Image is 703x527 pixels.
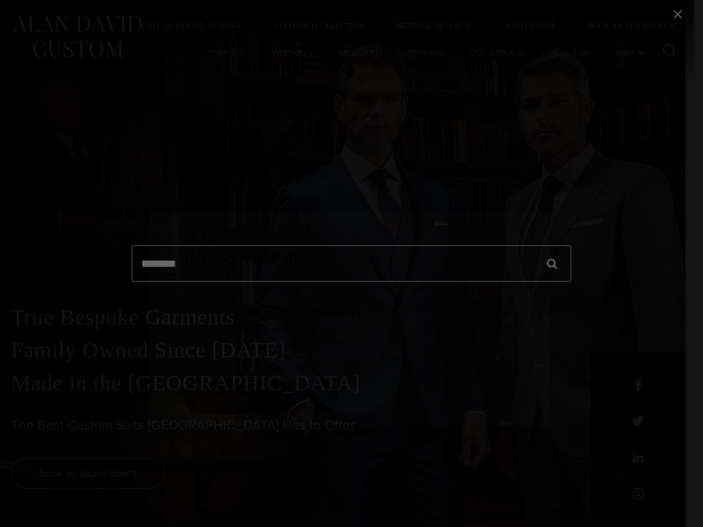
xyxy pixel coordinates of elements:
h3: Family Owned Since [DATE] [197,305,514,321]
a: visual consultation [360,380,514,414]
a: book an appointment [184,380,338,414]
button: Close [542,94,556,109]
h3: Free Lifetime Alterations [197,337,514,352]
h2: Book Now & Receive VIP Benefits [184,225,514,267]
h3: First Time Buyers Discount [197,321,514,337]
